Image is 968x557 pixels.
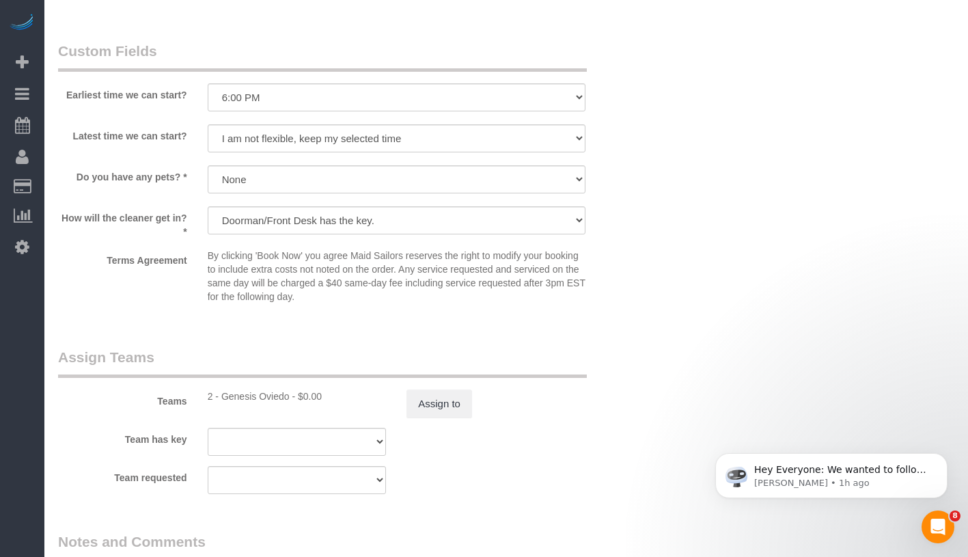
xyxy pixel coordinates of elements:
[48,466,197,485] label: Team requested
[406,390,472,418] button: Assign to
[58,347,587,378] legend: Assign Teams
[48,124,197,143] label: Latest time we can start?
[59,53,236,65] p: Message from Ellie, sent 1h ago
[208,249,585,303] p: By clicking 'Book Now' you agree Maid Sailors reserves the right to modify your booking to includ...
[950,511,960,521] span: 8
[58,41,587,72] legend: Custom Fields
[48,428,197,446] label: Team has key
[695,424,968,520] iframe: Intercom notifications message
[48,83,197,102] label: Earliest time we can start?
[48,390,197,408] label: Teams
[48,249,197,267] label: Terms Agreement
[208,390,387,403] div: 0 hours x $17.00/hour
[8,14,36,33] img: Automaid Logo
[922,511,954,543] iframe: Intercom live chat
[59,40,234,187] span: Hey Everyone: We wanted to follow up and let you know we have been closely monitoring the account...
[48,165,197,184] label: Do you have any pets? *
[48,206,197,239] label: How will the cleaner get in? *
